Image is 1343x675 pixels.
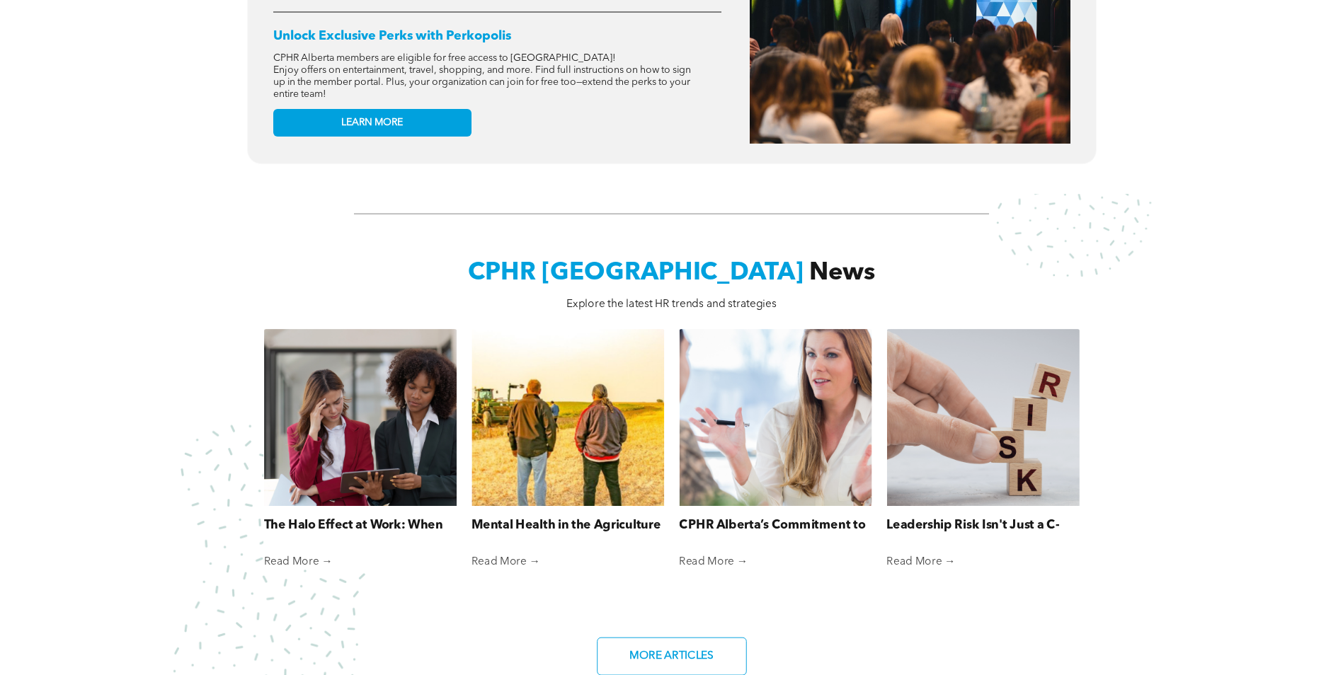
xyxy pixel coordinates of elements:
[886,516,1079,534] a: Leadership Risk Isn't Just a C-Suite Concern
[273,65,691,99] span: Enjoy offers on entertainment, travel, shopping, and more. Find full instructions on how to sign ...
[273,30,511,42] span: Unlock Exclusive Perks with Perkopolis
[566,299,776,310] span: Explore the latest HR trends and strategies
[679,516,871,534] a: CPHR Alberta’s Commitment to Supporting Reservists
[341,117,403,129] span: LEARN MORE
[472,555,664,568] a: Read More →
[679,555,871,568] a: Read More →
[597,637,747,675] a: MORE ARTICLES
[273,109,472,137] a: LEARN MORE
[273,53,616,63] span: CPHR Alberta members are eligible for free access to [GEOGRAPHIC_DATA]!
[468,261,804,286] span: CPHR [GEOGRAPHIC_DATA]
[886,555,1079,568] a: Read More →
[264,516,457,534] a: The Halo Effect at Work: When First Impressions Cloud Fair Judgment
[625,643,719,669] span: MORE ARTICLES
[472,516,664,534] a: Mental Health in the Agriculture Industry
[809,261,875,286] span: News
[264,555,457,568] a: Read More →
